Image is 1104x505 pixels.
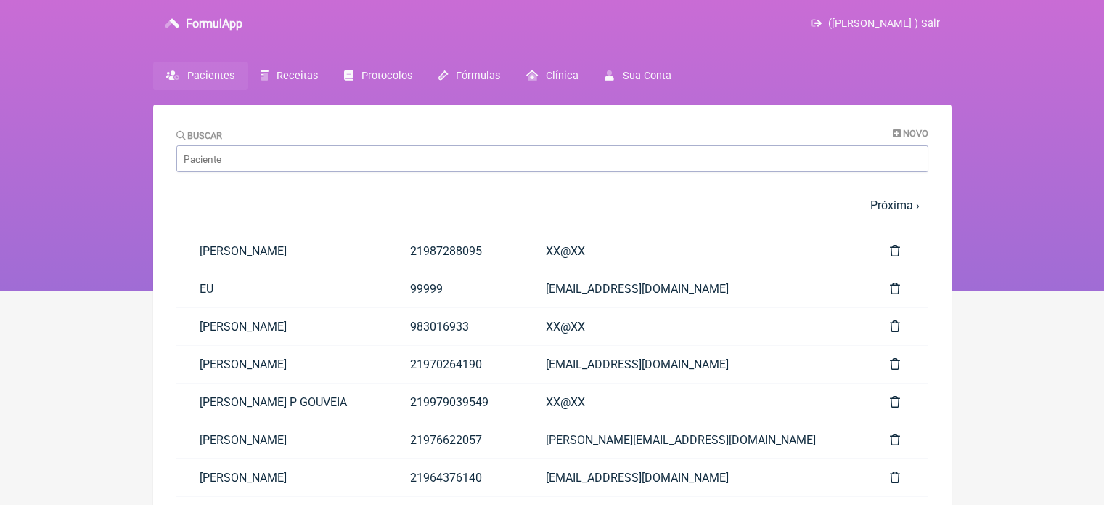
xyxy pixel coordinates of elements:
a: Próxima › [870,198,920,212]
a: 21987288095 [387,233,523,270]
a: [EMAIL_ADDRESS][DOMAIN_NAME] [523,459,867,496]
a: Receitas [248,62,331,90]
label: Buscar [176,130,223,141]
a: [PERSON_NAME][EMAIL_ADDRESS][DOMAIN_NAME] [523,421,867,458]
a: 21976622057 [387,421,523,458]
a: 219979039549 [387,384,523,421]
a: 21970264190 [387,346,523,383]
span: Protocolos [361,70,412,82]
a: [PERSON_NAME] [176,346,387,383]
a: [PERSON_NAME] [176,459,387,496]
a: Fórmulas [425,62,513,90]
a: [EMAIL_ADDRESS][DOMAIN_NAME] [523,346,867,383]
a: [PERSON_NAME] [176,308,387,345]
span: ([PERSON_NAME] ) Sair [828,17,940,30]
a: 21964376140 [387,459,523,496]
span: Novo [903,128,928,139]
a: 983016933 [387,308,523,345]
a: XX@XX [523,233,867,270]
a: XX@XX [523,308,867,345]
span: Fórmulas [456,70,500,82]
a: Clínica [513,62,592,90]
a: Protocolos [331,62,425,90]
a: [PERSON_NAME] [176,421,387,458]
a: Sua Conta [592,62,684,90]
a: [PERSON_NAME] P GOUVEIA [176,384,387,421]
span: Pacientes [187,70,234,82]
a: [EMAIL_ADDRESS][DOMAIN_NAME] [523,270,867,307]
a: ([PERSON_NAME] ) Sair [811,17,939,30]
span: Receitas [277,70,318,82]
a: [PERSON_NAME] [176,233,387,270]
a: Novo [893,128,928,139]
a: XX@XX [523,384,867,421]
a: EU [176,270,387,307]
input: Paciente [176,145,928,172]
a: Pacientes [153,62,248,90]
span: Clínica [546,70,578,82]
span: Sua Conta [623,70,671,82]
h3: FormulApp [186,17,242,31]
a: 99999 [387,270,523,307]
nav: pager [176,190,928,221]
